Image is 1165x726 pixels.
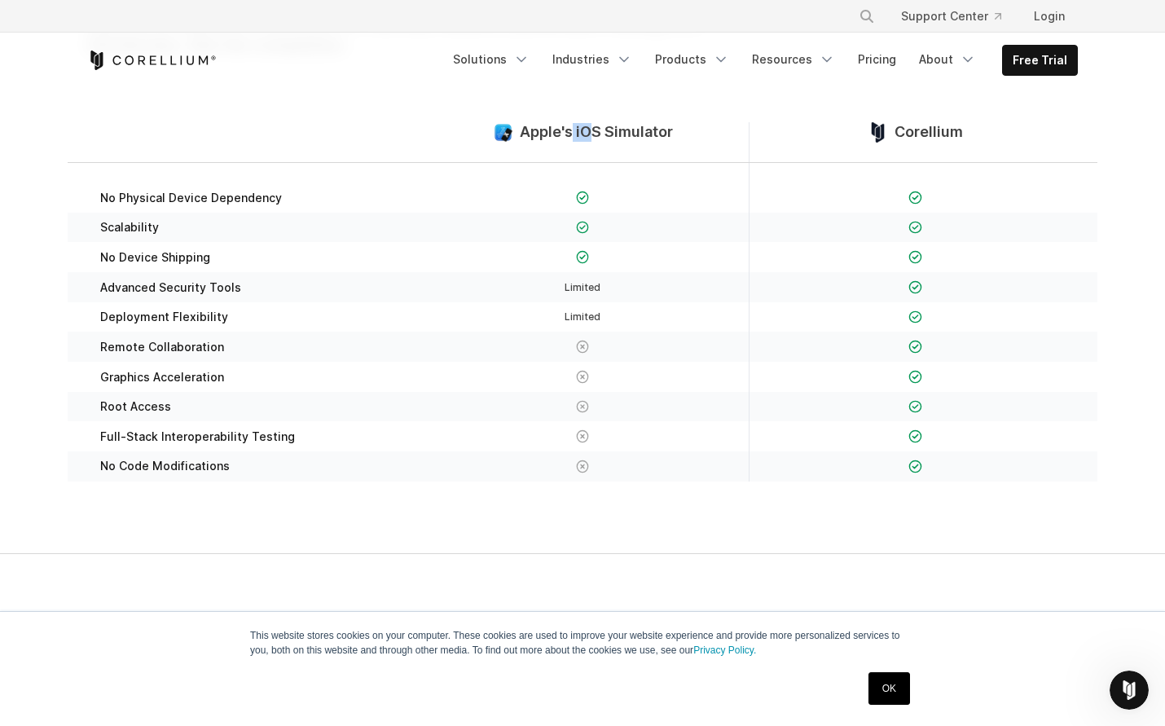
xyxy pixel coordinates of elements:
img: Checkmark [908,460,922,473]
span: No Device Shipping [100,250,210,265]
span: Scalability [100,220,159,235]
a: Industries [543,45,642,74]
span: Root Access [100,399,171,414]
button: Search [852,2,881,31]
img: Checkmark [576,221,590,235]
p: This website stores cookies on your computer. These cookies are used to improve your website expe... [250,628,915,658]
span: Advanced Security Tools [100,280,241,295]
a: Corellium Home [87,51,217,70]
span: No Code Modifications [100,459,230,473]
img: Checkmark [908,250,922,264]
img: Checkmark [908,370,922,384]
span: Corellium [895,123,963,142]
a: About [909,45,986,74]
span: Apple's iOS Simulator [520,123,673,142]
img: Checkmark [908,280,922,294]
span: Limited [565,281,600,293]
span: Limited [565,310,600,323]
img: Checkmark [908,191,922,205]
img: Checkmark [576,191,590,205]
a: Products [645,45,739,74]
a: Pricing [848,45,906,74]
img: Checkmark [908,429,922,443]
img: X [576,429,590,443]
div: Navigation Menu [839,2,1078,31]
img: X [576,370,590,384]
div: Navigation Menu [443,45,1078,76]
a: Free Trial [1003,46,1077,75]
span: No Physical Device Dependency [100,191,282,205]
img: X [576,400,590,414]
a: Solutions [443,45,539,74]
img: Checkmark [576,250,590,264]
a: Login [1021,2,1078,31]
a: OK [868,672,910,705]
span: Deployment Flexibility [100,310,228,324]
a: Resources [742,45,845,74]
img: Checkmark [908,221,922,235]
img: compare_ios-simulator--large [493,122,513,143]
img: X [576,340,590,354]
img: Checkmark [908,310,922,324]
a: Support Center [888,2,1014,31]
span: Full-Stack Interoperability Testing [100,429,295,444]
iframe: Intercom live chat [1110,671,1149,710]
span: Remote Collaboration [100,340,224,354]
img: Checkmark [908,340,922,354]
img: Checkmark [908,400,922,414]
img: X [576,460,590,473]
a: Privacy Policy. [693,645,756,656]
span: Graphics Acceleration [100,370,224,385]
